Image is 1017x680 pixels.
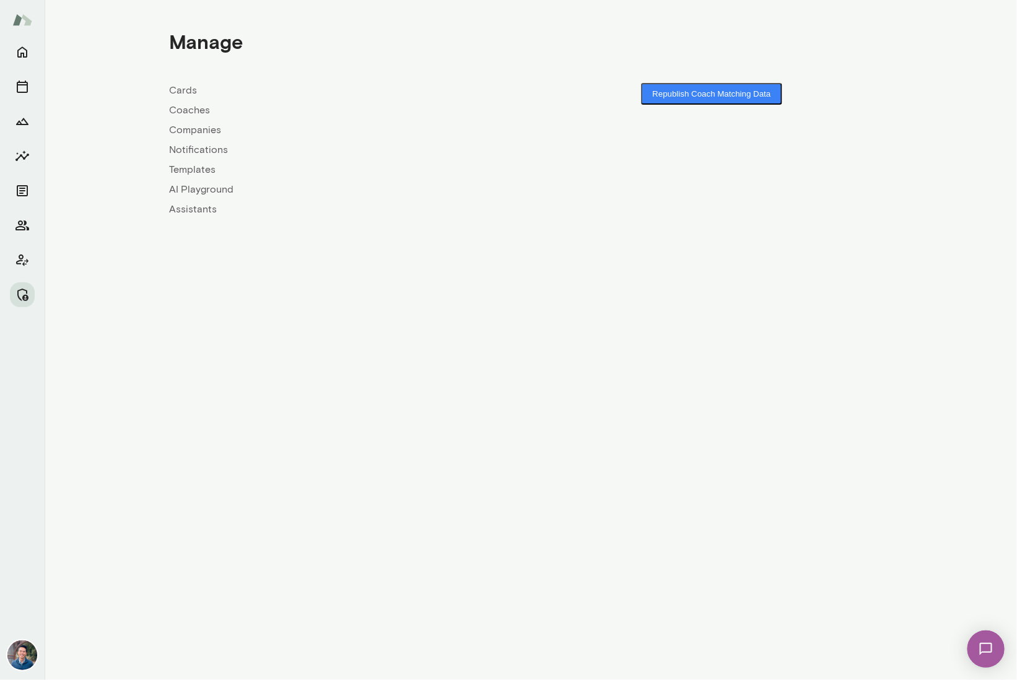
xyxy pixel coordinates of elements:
a: Companies [169,123,531,137]
button: Sessions [10,74,35,99]
h4: Manage [169,30,243,53]
a: Coaches [169,103,531,118]
a: Assistants [169,202,531,217]
button: Members [10,213,35,238]
button: Client app [10,248,35,272]
button: Growth Plan [10,109,35,134]
img: Mento [12,8,32,32]
a: Cards [169,83,531,98]
a: Notifications [169,142,531,157]
button: Manage [10,282,35,307]
button: Documents [10,178,35,203]
button: Insights [10,144,35,168]
a: AI Playground [169,182,531,197]
a: Templates [169,162,531,177]
button: Home [10,40,35,64]
img: Alex Yu [7,640,37,670]
button: Republish Coach Matching Data [641,83,782,105]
